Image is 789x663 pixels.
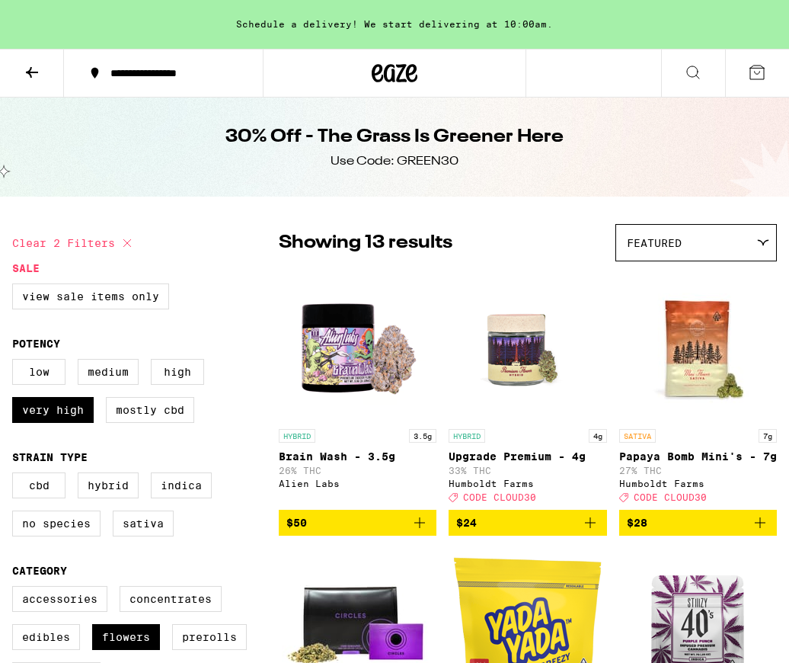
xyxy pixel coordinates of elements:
p: Brain Wash - 3.5g [279,450,436,463]
p: 27% THC [619,466,777,476]
label: High [151,359,204,385]
label: Concentrates [120,586,222,612]
label: CBD [12,472,65,498]
a: Open page for Upgrade Premium - 4g from Humboldt Farms [449,269,606,510]
img: Humboldt Farms - Papaya Bomb Mini's - 7g [621,269,774,421]
span: CODE CLOUD30 [463,492,536,502]
button: Add to bag [279,510,436,536]
p: 33% THC [449,466,606,476]
p: Papaya Bomb Mini's - 7g [619,450,777,463]
label: Edibles [12,624,80,650]
div: Humboldt Farms [619,479,777,488]
div: Use Code: GREEN30 [331,153,458,170]
a: Open page for Brain Wash - 3.5g from Alien Labs [279,269,436,510]
legend: Strain Type [12,451,88,463]
img: Humboldt Farms - Upgrade Premium - 4g [452,269,604,421]
p: 26% THC [279,466,436,476]
p: 7g [759,429,777,443]
span: Featured [627,237,682,249]
p: Upgrade Premium - 4g [449,450,606,463]
label: Hybrid [78,472,139,498]
a: Open page for Papaya Bomb Mini's - 7g from Humboldt Farms [619,269,777,510]
button: Clear 2 filters [12,224,136,262]
h1: 30% Off - The Grass Is Greener Here [225,124,564,150]
div: Humboldt Farms [449,479,606,488]
p: HYBRID [449,429,485,443]
p: Showing 13 results [279,230,452,256]
span: CODE CLOUD30 [634,492,707,502]
span: $28 [627,517,647,529]
label: View Sale Items Only [12,283,169,309]
legend: Sale [12,262,40,274]
label: No Species [12,511,101,536]
button: Add to bag [619,510,777,536]
p: 3.5g [409,429,436,443]
label: Medium [78,359,139,385]
label: Sativa [113,511,174,536]
label: Indica [151,472,212,498]
legend: Potency [12,338,60,350]
img: Alien Labs - Brain Wash - 3.5g [282,269,434,421]
p: SATIVA [619,429,656,443]
legend: Category [12,565,67,577]
p: 4g [589,429,607,443]
label: Very High [12,397,94,423]
button: Add to bag [449,510,606,536]
span: $50 [286,517,307,529]
label: Flowers [92,624,160,650]
label: Prerolls [172,624,247,650]
label: Mostly CBD [106,397,194,423]
label: Low [12,359,65,385]
label: Accessories [12,586,107,612]
div: Alien Labs [279,479,436,488]
span: $24 [456,517,477,529]
p: HYBRID [279,429,315,443]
